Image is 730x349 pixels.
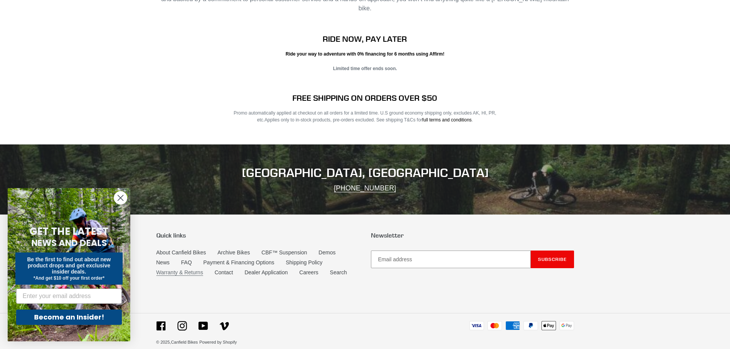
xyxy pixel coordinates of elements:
a: FAQ [181,259,192,265]
p: Newsletter [371,232,574,239]
a: Careers [299,269,318,275]
a: Search [330,269,347,275]
a: Archive Bikes [217,249,250,256]
a: Demos [318,249,335,256]
a: Warranty & Returns [156,269,203,276]
strong: Ride your way to adventure with 0% financing for 6 months using Affirm! [285,51,444,57]
span: NEWS AND DEALS [31,237,107,249]
a: Powered by Shopify [199,340,237,344]
a: Contact [215,269,233,275]
span: GET THE LATEST [30,224,108,238]
span: *And get $10 off your first order* [33,275,104,281]
p: Promo automatically applied at checkout on all orders for a limited time. U.S ground economy ship... [228,110,502,123]
a: About Canfield Bikes [156,249,206,256]
strong: Limited time offer ends soon. [333,66,397,71]
h2: RIDE NOW, PAY LATER [228,34,502,44]
p: Quick links [156,232,359,239]
a: full terms and conditions [422,117,472,123]
a: News [156,259,170,265]
input: Email address [371,251,531,268]
a: [PHONE_NUMBER] [334,184,396,192]
button: Close dialog [114,191,127,205]
button: Subscribe [531,251,574,268]
span: Subscribe [538,256,567,262]
a: Shipping Policy [286,259,323,265]
input: Enter your email address [16,288,122,304]
a: Dealer Application [244,269,288,275]
button: Become an Insider! [16,310,122,325]
span: Be the first to find out about new product drops and get exclusive insider deals. [27,256,111,275]
a: CBF™ Suspension [261,249,307,256]
a: Payment & Financing Options [203,259,274,265]
a: Canfield Bikes [171,340,198,344]
h2: [GEOGRAPHIC_DATA], [GEOGRAPHIC_DATA] [156,165,574,180]
small: © 2025, [156,340,198,344]
h2: FREE SHIPPING ON ORDERS OVER $50 [228,93,502,103]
